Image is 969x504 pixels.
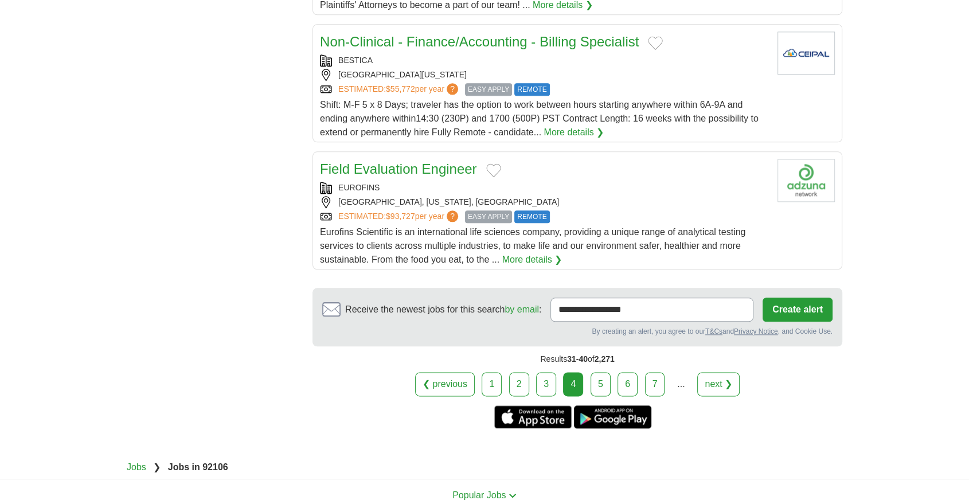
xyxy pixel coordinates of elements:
[320,69,768,81] div: [GEOGRAPHIC_DATA][US_STATE]
[563,372,583,396] div: 4
[618,372,638,396] a: 6
[567,354,588,364] span: 31-40
[705,327,722,335] a: T&Cs
[509,493,517,498] img: toggle icon
[648,36,663,50] button: Add to favorite jobs
[763,298,833,322] button: Create alert
[386,212,415,221] span: $93,727
[591,372,611,396] a: 5
[777,32,835,75] img: Company logo
[312,346,842,372] div: Results of
[505,304,539,314] a: by email
[168,462,228,472] strong: Jobs in 92106
[494,405,572,428] a: Get the iPhone app
[320,100,759,137] span: Shift: M-F 5 x 8 Days; traveler has the option to work between hours starting anywhere within 6A-...
[486,163,501,177] button: Add to favorite jobs
[386,84,415,93] span: $55,772
[322,326,833,337] div: By creating an alert, you agree to our and , and Cookie Use.
[536,372,556,396] a: 3
[153,462,161,472] span: ❯
[777,159,835,202] img: Eurofins logo
[544,126,604,139] a: More details ❯
[320,34,639,49] a: Non-Clinical - Finance/Accounting - Billing Specialist
[338,83,460,96] a: ESTIMATED:$55,772per year?
[320,161,477,177] a: Field Evaluation Engineer
[514,83,549,96] span: REMOTE
[320,227,745,264] span: Eurofins Scientific is an international life sciences company, providing a unique range of analyt...
[465,83,512,96] span: EASY APPLY
[734,327,778,335] a: Privacy Notice
[415,372,475,396] a: ❮ previous
[482,372,502,396] a: 1
[595,354,615,364] span: 2,271
[447,210,458,222] span: ?
[645,372,665,396] a: 7
[514,210,549,223] span: REMOTE
[127,462,146,472] a: Jobs
[452,490,506,500] span: Popular Jobs
[670,373,693,396] div: ...
[447,83,458,95] span: ?
[509,372,529,396] a: 2
[345,303,541,317] span: Receive the newest jobs for this search :
[320,54,768,67] div: BESTICA
[338,210,460,223] a: ESTIMATED:$93,727per year?
[502,253,562,267] a: More details ❯
[320,196,768,208] div: [GEOGRAPHIC_DATA], [US_STATE], [GEOGRAPHIC_DATA]
[465,210,512,223] span: EASY APPLY
[697,372,740,396] a: next ❯
[574,405,651,428] a: Get the Android app
[338,183,380,192] a: EUROFINS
